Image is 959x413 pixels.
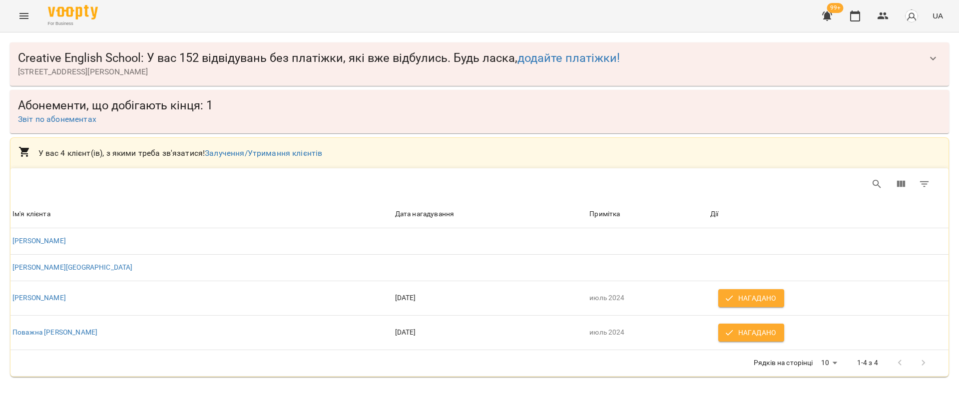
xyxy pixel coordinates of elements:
span: Ім'я клієнта [12,208,391,220]
div: Сортувати [589,208,620,220]
span: 99+ [827,3,844,13]
span: Creative English School : У вас 152 відвідувань без платіжки, які вже відбулись. Будь ласка, [18,50,921,66]
span: Нагадано [726,327,776,339]
a: Поважна [PERSON_NAME] [12,328,97,336]
div: Сортувати [395,208,454,220]
div: Сортувати [12,208,50,220]
span: Абонементи, що добігають кінця: 1 [18,98,941,113]
a: Залучення/Утримання клієнтів [205,148,322,158]
button: Показати колонки [889,172,913,196]
a: [PERSON_NAME][GEOGRAPHIC_DATA] [12,263,132,271]
a: Звіт по абонементах [18,114,96,124]
img: Voopty Logo [48,5,98,19]
button: Пошук [865,172,889,196]
td: [DATE] [393,281,587,315]
button: Фільтрувати таблицю [913,172,937,196]
a: [PERSON_NAME] [12,294,66,302]
p: Рядків на сторінці [754,358,813,368]
span: Примітка [589,208,706,220]
button: Menu [12,4,36,28]
a: [PERSON_NAME] [12,237,66,245]
p: У вас 4 клієнт(ів), з якими треба зв'язатися! [38,147,941,159]
span: [STREET_ADDRESS][PERSON_NAME] [18,66,921,78]
span: июль 2024 [589,328,624,336]
span: Нагадано [726,292,776,304]
div: 10 [817,356,841,370]
p: 1-4 з 4 [857,358,878,368]
td: [DATE] [393,315,587,350]
span: UA [933,10,943,21]
div: Примітка [589,208,620,220]
a: додайте платіжки! [517,51,620,65]
button: Нагадано [718,289,784,307]
div: Ім'я клієнта [12,208,50,220]
span: For Business [48,20,98,27]
div: Дата нагадування [395,208,454,220]
div: Table Toolbar [10,168,949,200]
div: Дії [710,208,947,220]
img: avatar_s.png [905,9,919,23]
span: июль 2024 [589,294,624,302]
span: Дата нагадування [395,208,585,220]
button: Нагадано [718,324,784,342]
button: UA [929,6,947,25]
